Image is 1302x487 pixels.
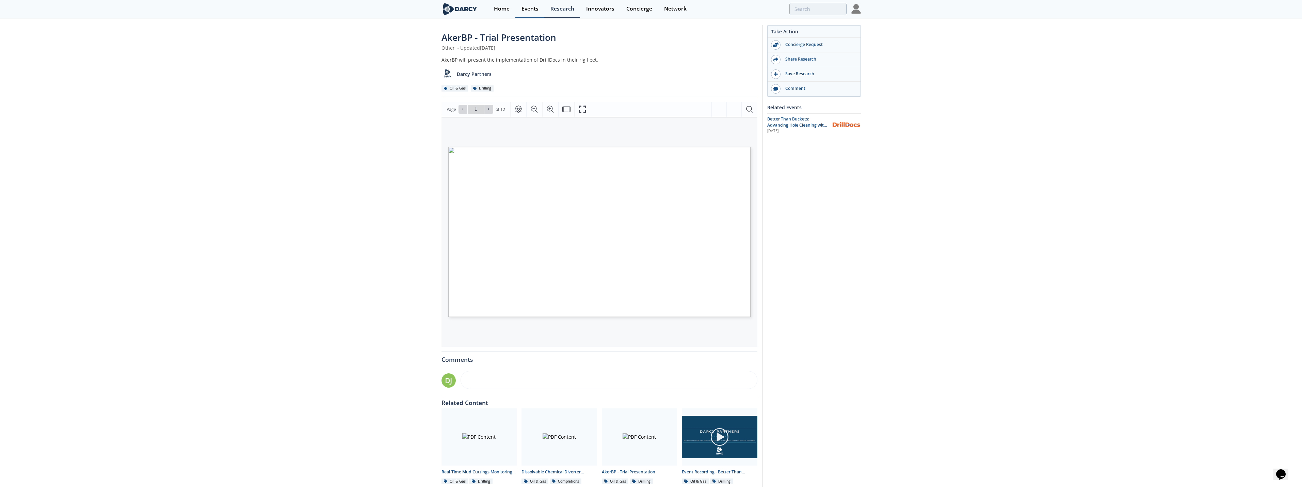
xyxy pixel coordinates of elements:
[768,28,861,38] div: Take Action
[441,56,757,63] div: AkerBP will present the implementation of DrillDocs in their rig fleet.
[781,71,857,77] div: Save Research
[682,478,709,485] div: Oil & Gas
[586,6,614,12] div: Innovators
[521,469,597,475] div: Dissolvable Chemical Diverter Innovators - Innovator Landscape
[682,416,757,458] img: Video Content
[832,122,861,127] img: DrillDocs
[781,42,857,48] div: Concierge Request
[602,478,629,485] div: Oil & Gas
[441,31,556,44] span: AkerBP - Trial Presentation
[521,478,548,485] div: Oil & Gas
[456,45,460,51] span: •
[767,101,861,113] div: Related Events
[599,408,680,485] a: PDF Content AkerBP - Trial Presentation Oil & Gas Drilling
[441,478,468,485] div: Oil & Gas
[781,56,857,62] div: Share Research
[439,408,519,485] a: PDF Content Real-Time Mud Cuttings Monitoring in Drilling Operations - Technology Landscape Oil &...
[494,6,510,12] div: Home
[441,373,456,388] div: DJ
[851,4,861,14] img: Profile
[767,116,861,134] a: Better Than Buckets: Advancing Hole Cleaning with DrillDocs’ Automated Cuttings Monitoring [DATE]...
[630,478,653,485] div: Drilling
[602,469,677,475] div: AkerBP - Trial Presentation
[457,70,492,78] p: Darcy Partners
[664,6,687,12] div: Network
[1273,460,1295,480] iframe: chat widget
[441,3,479,15] img: logo-wide.svg
[521,6,539,12] div: Events
[767,116,827,141] span: Better Than Buckets: Advancing Hole Cleaning with DrillDocs’ Automated Cuttings Monitoring
[469,478,493,485] div: Drilling
[441,44,757,51] div: Other Updated [DATE]
[710,478,733,485] div: Drilling
[789,3,847,15] input: Advanced Search
[710,427,729,447] img: play-chapters-gray.svg
[682,469,757,475] div: Event Recording - Better Than Buckets: Advancing Hole Cleaning with DrillDocs’ Automated Cuttings...
[441,469,517,475] div: Real-Time Mud Cuttings Monitoring in Drilling Operations - Technology Landscape
[550,6,574,12] div: Research
[679,408,760,485] a: Video Content Event Recording - Better Than Buckets: Advancing Hole Cleaning with DrillDocs’ Auto...
[471,85,494,92] div: Drilling
[441,352,757,363] div: Comments
[519,408,599,485] a: PDF Content Dissolvable Chemical Diverter Innovators - Innovator Landscape Oil & Gas Completions
[626,6,652,12] div: Concierge
[441,85,468,92] div: Oil & Gas
[781,85,857,92] div: Comment
[767,128,827,134] div: [DATE]
[441,395,757,406] div: Related Content
[550,478,582,485] div: Completions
